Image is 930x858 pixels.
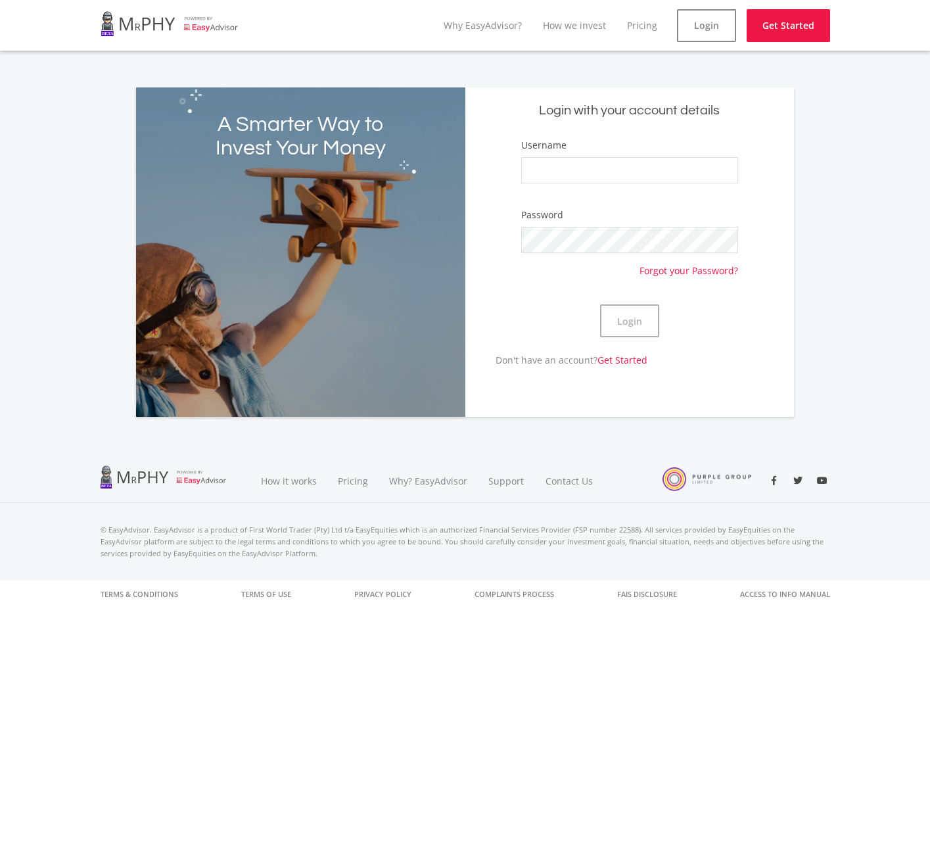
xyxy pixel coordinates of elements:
button: Login [600,304,659,337]
a: Why EasyAdvisor? [444,19,522,32]
a: Login [677,9,736,42]
a: Pricing [327,459,379,503]
a: Access to Info Manual [740,581,830,608]
a: Support [478,459,535,503]
label: Username [521,139,567,152]
a: Terms & Conditions [101,581,178,608]
h5: Login with your account details [475,102,785,120]
a: Get Started [597,354,647,366]
a: FAIS Disclosure [617,581,677,608]
a: Pricing [627,19,657,32]
a: How it works [250,459,327,503]
a: Get Started [747,9,830,42]
p: © EasyAdvisor. EasyAdvisor is a product of First World Trader (Pty) Ltd t/a EasyEquities which is... [101,524,830,560]
a: Terms of Use [241,581,291,608]
p: Don't have an account? [465,353,647,367]
label: Password [521,208,563,222]
a: Forgot your Password? [639,253,738,277]
a: Why? EasyAdvisor [379,459,478,503]
a: Privacy Policy [354,581,411,608]
a: Contact Us [535,459,605,503]
a: Complaints Process [475,581,554,608]
a: How we invest [543,19,606,32]
h2: A Smarter Way to Invest Your Money [202,113,399,160]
